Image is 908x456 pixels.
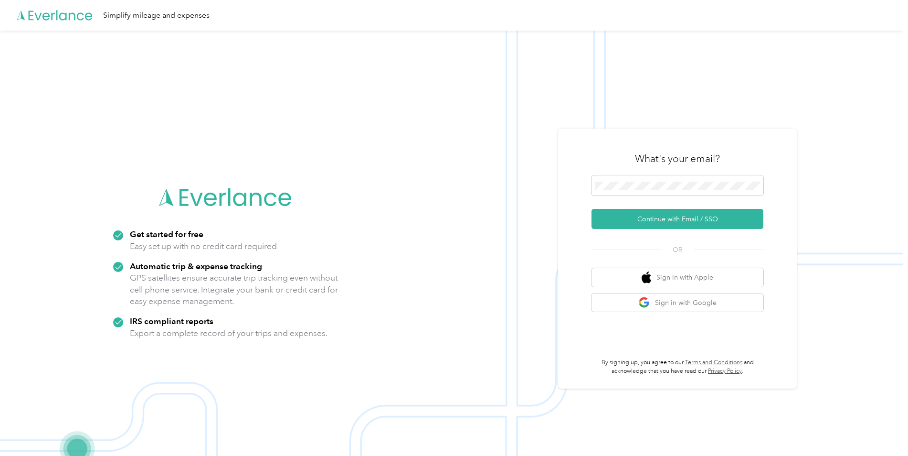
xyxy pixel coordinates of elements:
[130,240,277,252] p: Easy set up with no credit card required
[685,359,742,366] a: Terms and Conditions
[591,358,763,375] p: By signing up, you agree to our and acknowledge that you have read our .
[130,261,262,271] strong: Automatic trip & expense tracking
[635,152,720,165] h3: What's your email?
[661,245,694,255] span: OR
[708,368,742,375] a: Privacy Policy
[591,293,763,312] button: google logoSign in with Google
[103,10,210,22] div: Simplify mileage and expenses
[642,271,651,283] img: apple logo
[130,327,327,339] p: Export a complete record of your trips and expenses.
[591,209,763,229] button: Continue with Email / SSO
[591,268,763,287] button: apple logoSign in with Apple
[130,272,338,307] p: GPS satellites ensure accurate trip tracking even without cell phone service. Integrate your bank...
[130,229,203,239] strong: Get started for free
[638,297,650,309] img: google logo
[130,316,213,326] strong: IRS compliant reports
